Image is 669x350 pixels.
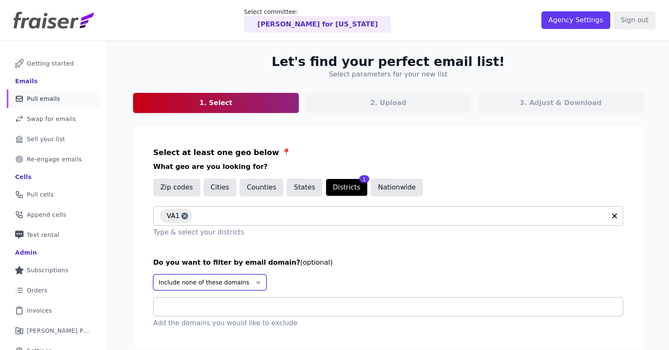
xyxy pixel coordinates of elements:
button: States [287,179,322,196]
a: Select committee: [PERSON_NAME] for [US_STATE] [244,8,391,33]
span: Getting started [27,59,74,68]
div: Admin [15,248,37,257]
span: [PERSON_NAME] Performance [27,326,90,335]
p: Type & select your districts [153,227,623,237]
h4: Select parameters for your new list [329,69,447,79]
p: Add the domains you would like to exclude [153,318,623,328]
a: Pull cells [7,185,100,204]
a: [PERSON_NAME] Performance [7,321,100,340]
div: Emails [15,77,38,85]
div: Cells [15,173,31,181]
span: VA1 [167,209,180,223]
a: Invoices [7,301,100,320]
span: Subscriptions [27,266,68,274]
a: Getting started [7,54,100,73]
span: Pull emails [27,95,60,103]
span: (optional) [300,258,332,266]
input: Sign out [614,11,656,29]
div: 1 [359,175,369,183]
img: Fraiser Logo [13,12,94,29]
p: Select committee: [244,8,391,16]
button: Counties [240,179,283,196]
a: Append cells [7,205,100,224]
button: Zip codes [153,179,200,196]
span: Swap for emails [27,115,76,123]
p: [PERSON_NAME] for [US_STATE] [257,19,378,29]
h2: Let's find your perfect email list! [272,54,504,69]
span: Select at least one geo below 📍 [153,148,291,157]
span: Pull cells [27,190,54,199]
a: Re-engage emails [7,150,100,168]
span: Invoices [27,306,52,315]
a: 1. Select [133,93,299,113]
button: Districts [326,179,368,196]
span: Do you want to filter by email domain? [153,258,300,266]
span: Text rental [27,231,60,239]
a: Sell your list [7,130,100,148]
button: Cities [204,179,237,196]
button: Nationwide [371,179,423,196]
h3: What geo are you looking for? [153,162,623,172]
span: Sell your list [27,135,65,143]
p: 3. Adjust & Download [520,98,601,108]
span: Orders [27,286,47,295]
a: Pull emails [7,89,100,108]
span: Append cells [27,211,66,219]
span: Re-engage emails [27,155,82,163]
a: Orders [7,281,100,300]
a: Swap for emails [7,110,100,128]
p: 2. Upload [370,98,406,108]
input: Agency Settings [541,11,610,29]
a: Subscriptions [7,261,100,279]
a: Text rental [7,226,100,244]
p: 1. Select [199,98,233,108]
